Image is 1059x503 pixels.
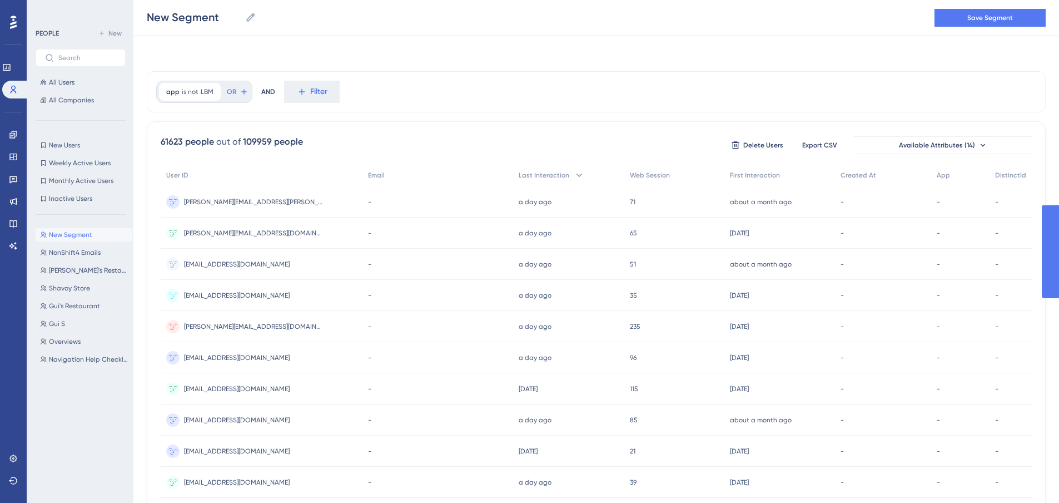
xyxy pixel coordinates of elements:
span: - [937,447,940,456]
time: [DATE] [730,229,749,237]
span: NonShift4 Emails [49,248,101,257]
span: - [937,353,940,362]
button: New Users [36,139,126,152]
button: Filter [284,81,340,103]
time: about a month ago [730,198,792,206]
span: 115 [630,384,638,393]
time: [DATE] [519,447,538,455]
span: Last Interaction [519,171,569,180]
span: - [841,322,844,331]
span: 35 [630,291,637,300]
span: - [841,447,844,456]
button: Monthly Active Users [36,174,126,188]
span: All Companies [49,96,94,105]
span: - [841,478,844,487]
button: Shavoy Store [36,282,132,295]
span: - [937,260,940,269]
time: a day ago [519,479,551,486]
span: - [995,353,998,362]
span: - [368,384,371,393]
div: PEOPLE [36,29,59,38]
span: - [995,291,998,300]
time: about a month ago [730,260,792,268]
div: 61623 people [161,135,214,149]
span: - [937,478,940,487]
button: Gui's Restaurant [36,299,132,313]
button: Available Attributes (14) [854,136,1032,154]
button: Export CSV [792,136,847,154]
span: Save Segment [967,13,1013,22]
iframe: UserGuiding AI Assistant Launcher [1012,459,1046,492]
time: a day ago [519,292,551,299]
input: Segment Name [147,9,241,25]
span: [PERSON_NAME][EMAIL_ADDRESS][DOMAIN_NAME] [184,229,323,238]
span: - [995,229,998,238]
span: - [368,260,371,269]
span: app [166,87,180,96]
span: Overviews [49,337,81,346]
time: a day ago [519,260,551,268]
span: Gui S [49,319,65,328]
time: [DATE] [730,385,749,393]
div: 109959 people [243,135,303,149]
span: All Users [49,78,74,87]
span: 21 [630,447,635,456]
span: - [937,229,940,238]
span: [EMAIL_ADDRESS][DOMAIN_NAME] [184,353,290,362]
time: [DATE] [730,323,749,331]
span: - [937,416,940,425]
span: New Users [49,141,80,150]
span: - [995,260,998,269]
span: - [841,198,844,206]
span: [PERSON_NAME]'s Restaurant [49,266,128,275]
time: a day ago [519,323,551,331]
button: Delete Users [729,136,785,154]
span: 85 [630,416,638,425]
span: Created At [841,171,876,180]
span: [PERSON_NAME][EMAIL_ADDRESS][PERSON_NAME][DOMAIN_NAME] [184,198,323,206]
time: [DATE] [730,292,749,299]
span: [EMAIL_ADDRESS][DOMAIN_NAME] [184,260,290,269]
span: - [368,322,371,331]
span: [EMAIL_ADDRESS][DOMAIN_NAME] [184,291,290,300]
time: [DATE] [519,385,538,393]
span: - [368,447,371,456]
span: First Interaction [730,171,780,180]
time: a day ago [519,354,551,362]
span: - [937,291,940,300]
span: - [995,447,998,456]
time: about a month ago [730,416,792,424]
span: Export CSV [802,141,837,150]
button: NonShift4 Emails [36,246,132,259]
button: Navigation Help Checklist Guides [36,353,132,366]
span: - [368,353,371,362]
time: a day ago [519,229,551,237]
span: Web Session [630,171,670,180]
span: 51 [630,260,636,269]
span: 71 [630,198,635,206]
span: [EMAIL_ADDRESS][DOMAIN_NAME] [184,447,290,456]
button: [PERSON_NAME]'s Restaurant [36,264,132,277]
span: 39 [630,478,637,487]
span: Monthly Active Users [49,176,113,185]
time: a day ago [519,198,551,206]
span: - [368,478,371,487]
span: - [841,384,844,393]
span: Shavoy Store [49,284,90,293]
span: - [368,416,371,425]
span: Delete Users [743,141,783,150]
span: - [841,229,844,238]
span: Email [368,171,385,180]
span: - [368,198,371,206]
span: OR [227,87,236,96]
span: [EMAIL_ADDRESS][DOMAIN_NAME] [184,416,290,425]
span: - [841,353,844,362]
span: - [995,384,998,393]
time: [DATE] [730,354,749,362]
span: - [368,291,371,300]
button: Gui S [36,317,132,331]
span: DistinctId [995,171,1026,180]
span: - [937,198,940,206]
button: New Segment [36,228,132,241]
span: 96 [630,353,637,362]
